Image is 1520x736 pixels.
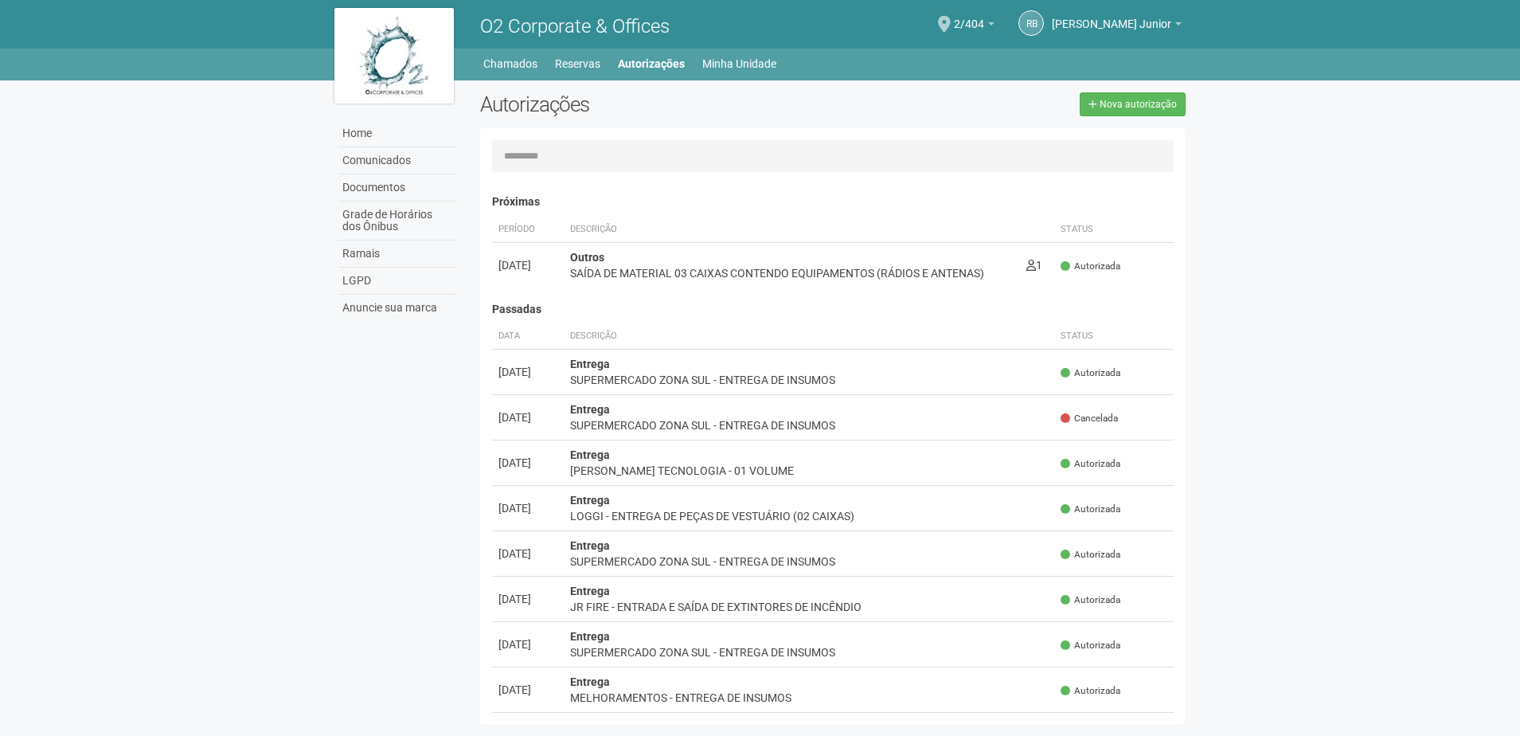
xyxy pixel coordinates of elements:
div: [DATE] [498,682,557,698]
strong: Entrega [570,448,610,461]
strong: Entrega [570,539,610,552]
div: SUPERMERCADO ZONA SUL - ENTREGA DE INSUMOS [570,372,1049,388]
a: LGPD [338,268,456,295]
div: SUPERMERCADO ZONA SUL - ENTREGA DE INSUMOS [570,554,1049,570]
strong: Entrega [570,585,610,597]
strong: Outros [570,251,604,264]
div: LOGGI - ENTREGA DE PEÇAS DE VESTUÁRIO (02 CAIXAS) [570,508,1049,524]
div: [DATE] [498,364,557,380]
span: Autorizada [1061,366,1120,380]
div: [DATE] [498,636,557,652]
h4: Próximas [492,196,1174,208]
a: Anuncie sua marca [338,295,456,321]
a: Nova autorização [1080,92,1186,116]
a: Ramais [338,241,456,268]
div: [DATE] [498,591,557,607]
a: Minha Unidade [702,53,776,75]
a: Grade de Horários dos Ônibus [338,202,456,241]
span: Autorizada [1061,548,1120,562]
strong: Entrega [570,630,610,643]
div: SUPERMERCADO ZONA SUL - ENTREGA DE INSUMOS [570,417,1049,433]
a: Documentos [338,174,456,202]
div: [PERSON_NAME] TECNOLOGIA - 01 VOLUME [570,463,1049,479]
th: Período [492,217,564,243]
span: Autorizada [1061,503,1120,516]
span: 1 [1026,259,1042,272]
strong: Entrega [570,494,610,507]
th: Descrição [564,323,1055,350]
span: Autorizada [1061,260,1120,273]
div: MELHORAMENTOS - ENTREGA DE INSUMOS [570,690,1049,706]
th: Descrição [564,217,1020,243]
a: Home [338,120,456,147]
a: [PERSON_NAME] Junior [1052,20,1182,33]
span: Autorizada [1061,457,1120,471]
th: Status [1054,323,1174,350]
a: Reservas [555,53,600,75]
span: Cancelada [1061,412,1118,425]
a: Comunicados [338,147,456,174]
div: [DATE] [498,409,557,425]
h2: Autorizações [480,92,821,116]
span: Autorizada [1061,593,1120,607]
th: Data [492,323,564,350]
span: 2/404 [954,2,984,30]
div: [DATE] [498,546,557,562]
span: Autorizada [1061,684,1120,698]
span: Raul Barrozo da Motta Junior [1052,2,1171,30]
strong: Entrega [570,675,610,688]
span: O2 Corporate & Offices [480,15,670,37]
div: [DATE] [498,455,557,471]
div: JR FIRE - ENTRADA E SAÍDA DE EXTINTORES DE INCÊNDIO [570,599,1049,615]
a: 2/404 [954,20,994,33]
img: logo.jpg [334,8,454,104]
a: Autorizações [618,53,685,75]
div: SUPERMERCADO ZONA SUL - ENTREGA DE INSUMOS [570,644,1049,660]
a: RB [1018,10,1044,36]
div: SAÍDA DE MATERIAL 03 CAIXAS CONTENDO EQUIPAMENTOS (RÁDIOS E ANTENAS) [570,265,1014,281]
div: [DATE] [498,257,557,273]
span: Nova autorização [1100,99,1177,110]
strong: Entrega [570,358,610,370]
div: [DATE] [498,500,557,516]
span: Autorizada [1061,639,1120,652]
a: Chamados [483,53,537,75]
h4: Passadas [492,303,1174,315]
strong: Entrega [570,403,610,416]
th: Status [1054,217,1174,243]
